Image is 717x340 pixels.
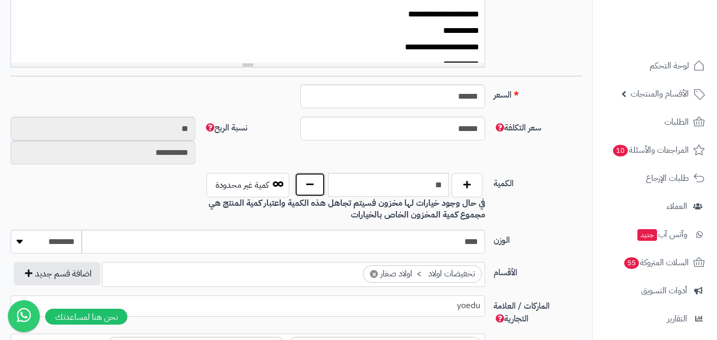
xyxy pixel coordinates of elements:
a: التقارير [599,306,711,332]
span: نسبة الربح [204,121,247,134]
a: السلات المتروكة55 [599,250,711,275]
span: وآتس آب [636,227,687,242]
span: أدوات التسويق [641,283,687,298]
a: لوحة التحكم [599,53,711,79]
label: الوزن [489,230,586,247]
span: العملاء [667,199,687,214]
a: الطلبات [599,109,711,135]
a: أدوات التسويق [599,278,711,303]
span: الماركات / العلامة التجارية [494,300,550,325]
span: المراجعات والأسئلة [612,143,689,158]
img: logo-2.png [645,25,707,47]
label: الأقسام [489,262,586,279]
span: جديد [637,229,657,241]
span: yoedu [11,298,485,313]
span: yoedu [11,295,485,317]
span: سعر التكلفة [494,121,541,134]
span: الأقسام والمنتجات [630,86,689,101]
a: المراجعات والأسئلة10 [599,137,711,163]
button: اضافة قسم جديد [14,262,100,285]
li: تخفيضات اولاد > اولاد صغار [363,265,482,283]
span: الطلبات [664,115,689,129]
b: في حال وجود خيارات لها مخزون فسيتم تجاهل هذه الكمية واعتبار كمية المنتج هي مجموع كمية المخزون الخ... [209,197,485,222]
span: التقارير [667,311,687,326]
a: وآتس آبجديد [599,222,711,247]
a: العملاء [599,194,711,219]
span: 55 [624,257,640,269]
span: 10 [613,145,628,156]
label: الكمية [489,173,586,190]
span: × [370,270,378,278]
span: السلات المتروكة [623,255,689,270]
label: السعر [489,84,586,101]
a: طلبات الإرجاع [599,165,711,191]
span: لوحة التحكم [650,58,689,73]
span: طلبات الإرجاع [646,171,689,186]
